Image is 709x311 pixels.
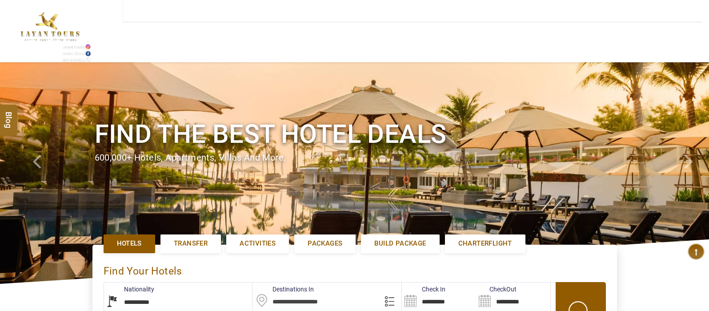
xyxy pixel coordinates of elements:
a: Hotels [104,234,155,253]
img: The Royal Line Holidays [7,4,92,64]
span: Packages [308,239,342,248]
a: Packages [294,234,356,253]
label: Destinations In [252,285,314,294]
span: Activities [240,239,276,248]
span: Blog [3,111,15,119]
label: Nationality [104,285,154,294]
h1: Find the best hotel deals [95,117,615,151]
a: Charterflight [445,234,525,253]
div: 600,000+ hotels, apartments, villas and more. [95,151,615,164]
span: Hotels [117,239,142,248]
a: Build Package [361,234,439,253]
span: Transfer [174,239,208,248]
div: Find Your Hotels [104,256,606,282]
span: Build Package [374,239,426,248]
label: Check In [402,285,445,294]
a: Activities [226,234,289,253]
a: Transfer [160,234,221,253]
label: CheckOut [476,285,517,294]
span: Charterflight [458,239,512,248]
